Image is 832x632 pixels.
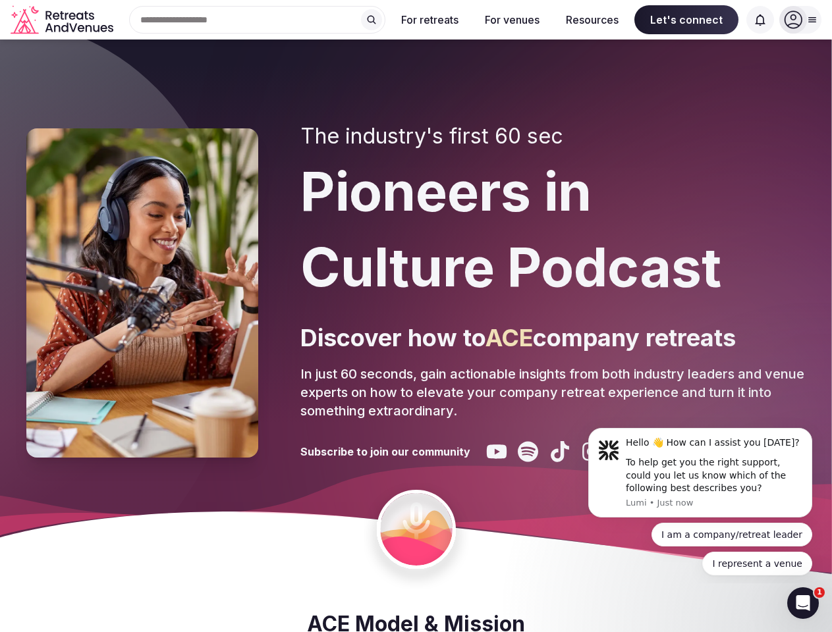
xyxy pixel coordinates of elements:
span: 1 [814,587,825,598]
span: ACE [485,323,533,352]
h2: The industry's first 60 sec [300,124,806,149]
p: Discover how to company retreats [300,321,806,354]
a: Visit the homepage [11,5,116,35]
img: Pioneers in Culture Podcast [26,128,258,458]
svg: Retreats and Venues company logo [11,5,116,35]
button: For retreats [391,5,469,34]
span: Let's connect [634,5,738,34]
iframe: Intercom notifications message [569,416,832,583]
button: For venues [474,5,550,34]
h3: Subscribe to join our community [300,444,470,459]
button: Resources [555,5,629,34]
h1: Pioneers in Culture Podcast [300,154,806,305]
p: In just 60 seconds, gain actionable insights from both industry leaders and venue experts on how ... [300,365,806,420]
iframe: Intercom live chat [787,587,819,619]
